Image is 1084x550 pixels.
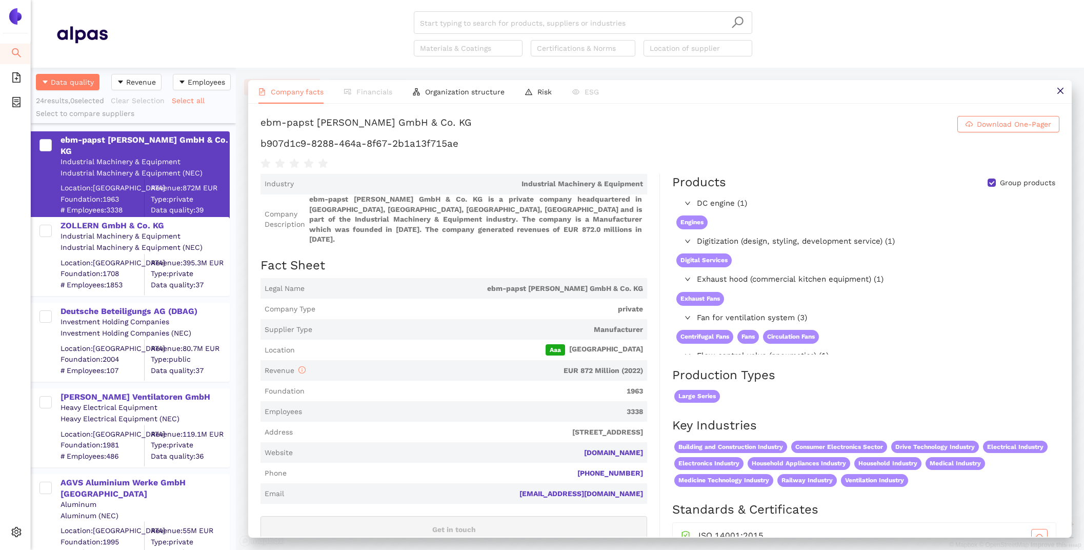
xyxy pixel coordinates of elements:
span: Group products [996,178,1059,188]
span: caret-down [42,78,49,87]
span: warning [525,88,532,95]
div: Flow control valve (pneumatics) (1) [672,348,1058,364]
div: Location: [GEOGRAPHIC_DATA] [61,258,144,268]
span: Centrifugal Fans [676,330,733,344]
div: Location: [GEOGRAPHIC_DATA] [61,429,144,439]
span: Organization structure [425,88,505,96]
span: Type: private [151,194,229,204]
span: Foundation: 1708 [61,269,144,279]
span: Circulation Fans [763,330,819,344]
div: Location: [GEOGRAPHIC_DATA] [61,183,144,193]
button: caret-downData quality [36,74,99,90]
span: Foundation: 1963 [61,194,144,204]
span: star [260,159,271,169]
button: cloud-download [1031,529,1048,545]
button: caret-downEmployees [173,74,231,90]
span: ebm-papst [PERSON_NAME] GmbH & Co. KG is a private company headquartered in [GEOGRAPHIC_DATA], [G... [309,194,643,245]
span: eye [572,88,579,95]
div: Revenue: 395.3M EUR [151,258,229,268]
span: [STREET_ADDRESS] [297,427,643,438]
span: star [304,159,314,169]
span: ESG [585,88,599,96]
span: cloud-download [966,121,973,129]
div: Investment Holding Companies (NEC) [61,328,229,339]
span: Medical Industry [926,457,985,470]
button: cloud-downloadDownload One-Pager [957,116,1059,132]
span: EUR 872 Million (2022) [310,366,643,376]
span: 24 results, 0 selected [36,96,104,105]
div: Industrial Machinery & Equipment [61,157,229,167]
div: Heavy Electrical Equipment (NEC) [61,414,229,424]
span: Data quality: 39 [151,205,229,215]
div: ebm-papst [PERSON_NAME] GmbH & Co. KG [260,116,472,132]
h2: Standards & Certificates [672,501,1059,519]
span: Fan for ventilation system (3) [697,312,1054,324]
span: cloud-download [1032,533,1047,541]
span: Website [265,448,293,458]
span: caret-down [178,78,186,87]
button: Select all [171,92,211,109]
h1: b907d1c9-8288-464a-8f67-2b1a13f715ae [260,137,1059,150]
div: Revenue: 80.7M EUR [151,343,229,353]
span: file-add [11,69,22,89]
span: Aaa [546,344,565,356]
span: Consumer Electronics Sector [791,441,887,454]
span: Digital Services [676,253,732,267]
div: Revenue: 872M EUR [151,183,229,193]
span: Company Description [265,209,305,229]
div: Digitization (design, styling, development service) (1) [672,233,1058,250]
span: Legal Name [265,284,305,294]
div: Revenue: 119.1M EUR [151,429,229,439]
span: Electrical Industry [983,441,1048,454]
span: Digitization (design, styling, development service) (1) [697,235,1054,248]
div: Heavy Electrical Equipment [61,403,229,413]
span: [GEOGRAPHIC_DATA] [299,344,643,356]
span: private [319,304,643,315]
span: Exhaust Fans [676,292,724,306]
span: Household Appliances Industry [748,457,850,470]
span: Type: private [151,269,229,279]
h2: Fact Sheet [260,257,647,274]
span: Revenue [126,76,156,88]
span: Supplier Type [265,325,312,335]
div: ZOLLERN GmbH & Co. KG [61,220,229,231]
span: Company Type [265,304,315,315]
span: right [685,238,691,244]
span: Flow control valve (pneumatics) (1) [697,350,1054,362]
span: Large Series [674,390,720,403]
div: Exhaust hood (commercial kitchen equipment) (1) [672,271,1058,288]
span: Data quality: 36 [151,451,229,461]
button: caret-downRevenue [111,74,162,90]
span: Electronics Industry [674,457,744,470]
div: DC engine (1) [672,195,1058,212]
span: Drive Technology Industry [891,441,979,454]
h2: Key Industries [672,417,1059,435]
span: Phone [265,468,287,479]
span: Industrial Machinery & Equipment [298,179,643,189]
div: Industrial Machinery & Equipment (NEC) [61,243,229,253]
span: Medicine Technology Industry [674,474,773,487]
span: caret-down [117,78,124,87]
div: Industrial Machinery & Equipment (NEC) [61,168,229,178]
div: AGVS Aluminium Werke GmbH [GEOGRAPHIC_DATA] [61,477,229,500]
h2: Production Types [672,367,1059,384]
div: Revenue: 55M EUR [151,526,229,536]
div: Select to compare suppliers [36,109,231,119]
span: info-circle [298,366,306,374]
span: Company facts [271,88,324,96]
span: Data quality: 37 [151,280,229,290]
span: apartment [413,88,420,95]
span: 3338 [306,407,643,417]
span: setting [11,523,22,544]
span: Engines [676,215,708,229]
span: Download One-Pager [977,119,1051,130]
span: # Employees: 107 [61,365,144,376]
div: Location: [GEOGRAPHIC_DATA] [61,526,144,536]
span: Address [265,427,293,438]
img: Homepage [56,22,108,47]
div: Aluminum (NEC) [61,510,229,521]
span: # Employees: 486 [61,451,144,461]
button: close [1049,80,1072,103]
span: Fans [737,330,759,344]
div: Deutsche Beteiligungs AG (DBAG) [61,306,229,317]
